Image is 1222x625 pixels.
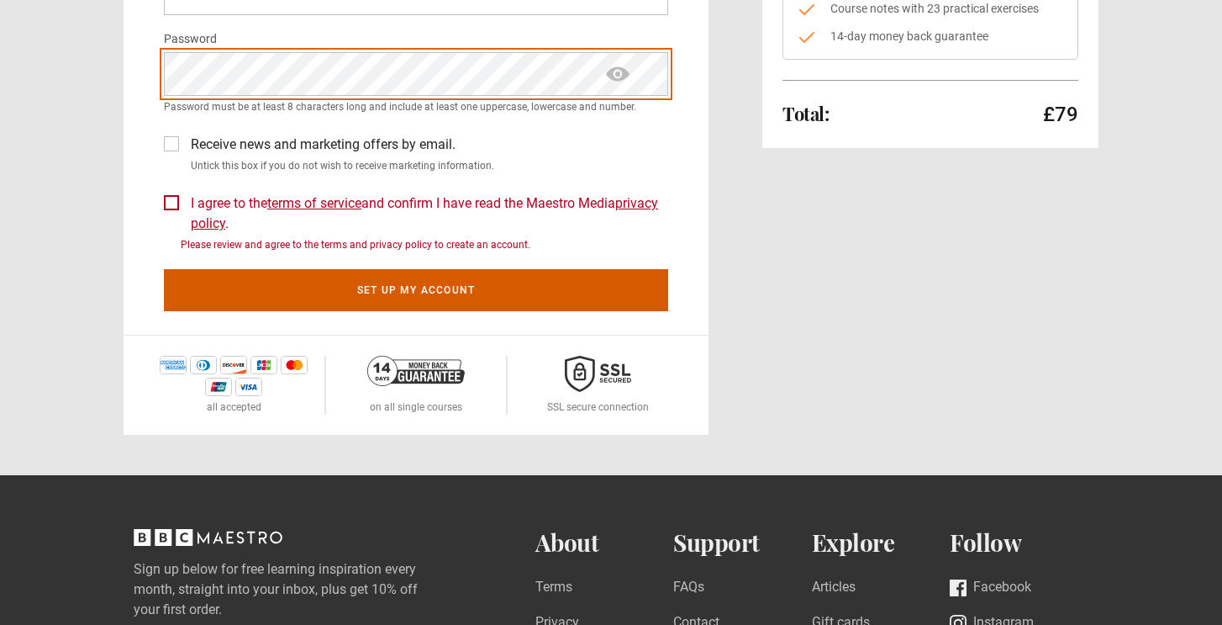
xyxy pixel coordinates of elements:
button: Set up my account [164,269,668,311]
h2: Explore [812,529,951,557]
img: amex [160,356,187,374]
img: diners [190,356,217,374]
h2: Follow [950,529,1088,557]
img: visa [235,378,262,396]
p: £79 [1043,101,1078,128]
a: Terms [535,577,572,600]
p: all accepted [207,400,261,415]
img: 14-day-money-back-guarantee-42d24aedb5115c0ff13b.png [367,356,465,386]
span: show password [604,52,631,96]
a: BBC Maestro, back to top [134,536,282,552]
a: Facebook [950,577,1031,600]
p: SSL secure connection [547,400,649,415]
div: Please review and agree to the terms and privacy policy to create an account. [181,237,668,252]
h2: About [535,529,674,557]
h2: Support [673,529,812,557]
label: Sign up below for free learning inspiration every month, straight into your inbox, plus get 10% o... [134,559,468,620]
label: Password [164,29,217,50]
svg: BBC Maestro, back to top [134,529,282,546]
label: Receive news and marketing offers by email. [184,135,456,155]
small: Password must be at least 8 characters long and include at least one uppercase, lowercase and num... [164,99,668,114]
a: FAQs [673,577,704,600]
img: discover [220,356,247,374]
a: terms of service [267,195,361,211]
img: unionpay [205,378,232,396]
img: mastercard [281,356,308,374]
small: Untick this box if you do not wish to receive marketing information. [184,158,668,173]
img: jcb [250,356,277,374]
label: I agree to the and confirm I have read the Maestro Media . [184,193,668,234]
p: on all single courses [370,400,462,415]
h2: Total: [782,103,829,124]
li: 14-day money back guarantee [797,28,1064,45]
a: Articles [812,577,856,600]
